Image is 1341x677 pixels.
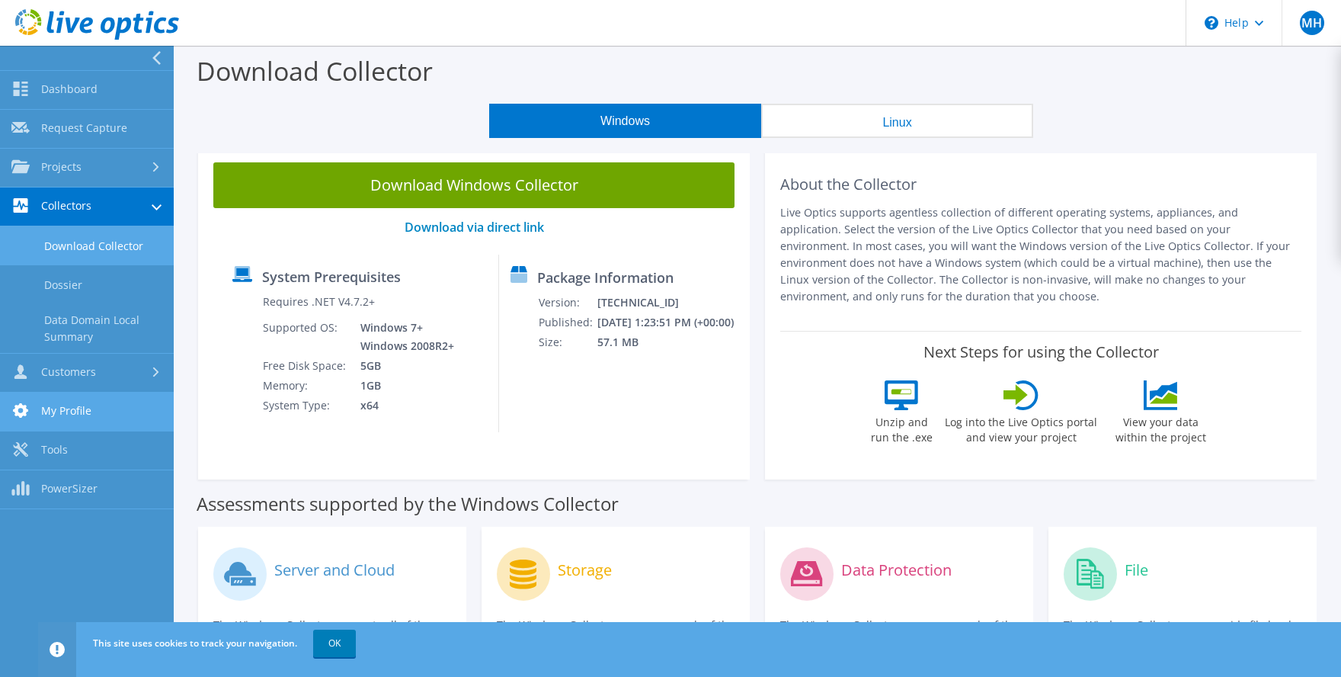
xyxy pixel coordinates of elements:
td: Free Disk Space: [262,356,349,376]
td: 5GB [349,356,457,376]
td: System Type: [262,396,349,416]
td: Version: [538,293,597,313]
label: Server and Cloud [274,563,395,578]
label: Log into the Live Optics portal and view your project [944,410,1098,445]
label: Package Information [537,270,674,285]
p: The Windows Collector can provide file level assessments. [1064,617,1301,650]
td: x64 [349,396,457,416]
label: Download Collector [197,53,433,88]
span: This site uses cookies to track your navigation. [93,637,297,650]
label: System Prerequisites [262,269,401,284]
td: Size: [538,332,597,352]
span: MH [1300,11,1324,35]
label: Data Protection [841,563,952,578]
a: Download via direct link [405,219,544,236]
button: Linux [761,104,1033,138]
p: The Windows Collector can assess each of the following storage systems. [497,617,735,650]
p: Live Optics supports agentless collection of different operating systems, appliances, and applica... [780,204,1301,305]
label: Storage [558,563,612,578]
svg: \n [1205,16,1218,30]
td: Memory: [262,376,349,396]
td: [DATE] 1:23:51 PM (+00:00) [597,313,743,332]
label: Next Steps for using the Collector [923,343,1159,361]
label: File [1125,563,1148,578]
td: Supported OS: [262,318,349,356]
button: Windows [489,104,761,138]
td: 57.1 MB [597,332,743,352]
td: Windows 7+ Windows 2008R2+ [349,318,457,356]
h2: About the Collector [780,175,1301,194]
label: Requires .NET V4.7.2+ [263,294,375,310]
label: View your data within the project [1106,410,1215,445]
label: Unzip and run the .exe [866,410,936,445]
p: The Windows Collector can assess each of the following DPS applications. [780,617,1018,650]
p: The Windows Collector supports all of the Live Optics compute and cloud assessments. [213,617,451,650]
td: Published: [538,313,597,332]
label: Assessments supported by the Windows Collector [197,496,619,512]
td: [TECHNICAL_ID] [597,293,743,313]
a: Download Windows Collector [213,162,735,208]
td: 1GB [349,376,457,396]
a: OK [313,630,356,657]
